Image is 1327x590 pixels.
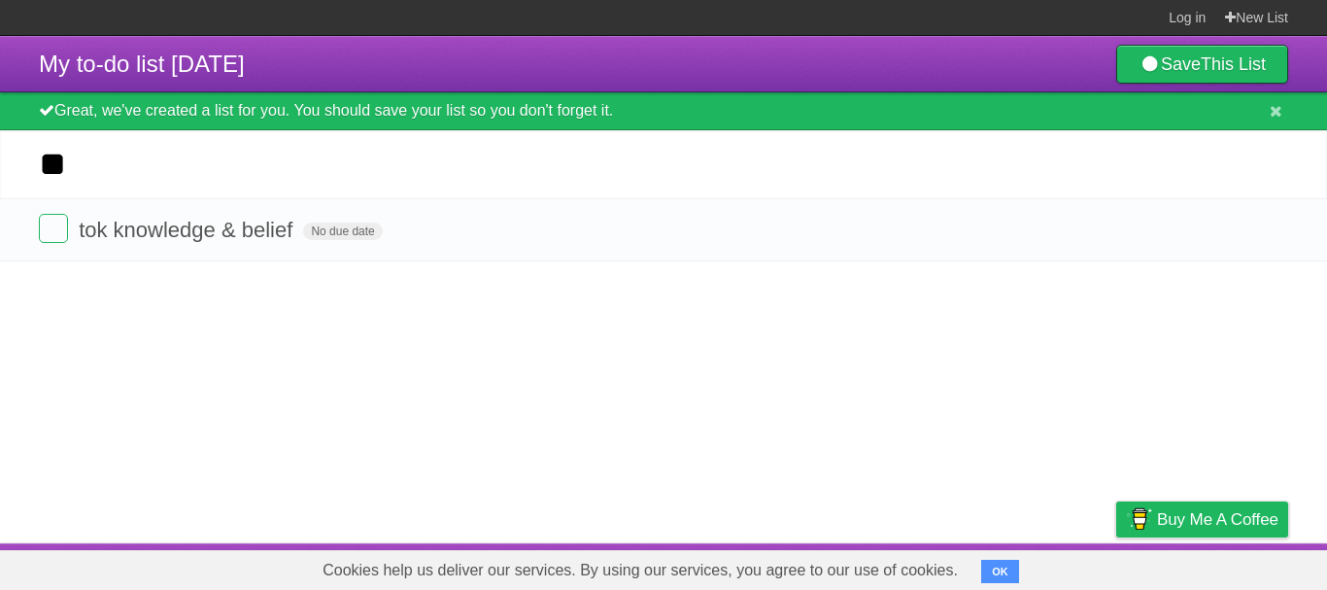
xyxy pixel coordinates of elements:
span: Cookies help us deliver our services. By using our services, you agree to our use of cookies. [303,551,977,590]
span: tok knowledge & belief [79,218,297,242]
span: Buy me a coffee [1157,503,1278,537]
b: This List [1201,54,1266,74]
a: Terms [1025,548,1068,585]
a: Developers [922,548,1001,585]
a: About [858,548,899,585]
span: My to-do list [DATE] [39,51,245,77]
label: Done [39,214,68,243]
img: Buy me a coffee [1126,503,1152,536]
a: Buy me a coffee [1116,502,1288,538]
button: OK [981,560,1019,583]
a: Privacy [1091,548,1141,585]
span: No due date [303,223,382,240]
a: SaveThis List [1116,45,1288,84]
a: Suggest a feature [1166,548,1288,585]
